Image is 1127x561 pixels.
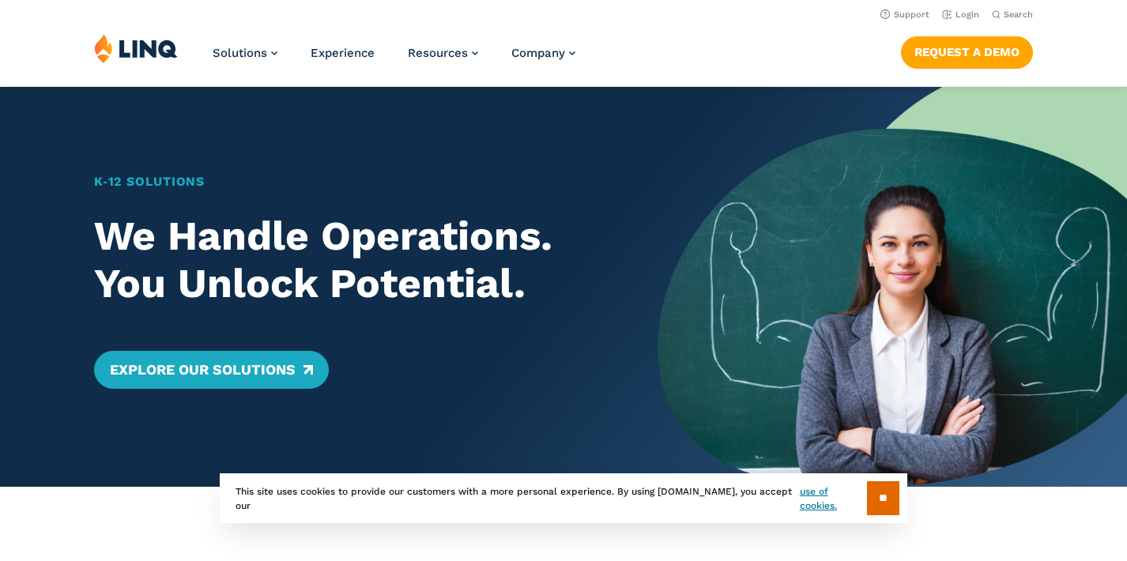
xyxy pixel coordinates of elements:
[311,46,375,60] a: Experience
[94,33,178,63] img: LINQ | K‑12 Software
[511,46,575,60] a: Company
[942,9,979,20] a: Login
[901,33,1033,68] nav: Button Navigation
[408,46,468,60] span: Resources
[94,213,612,306] h2: We Handle Operations. You Unlock Potential.
[880,9,929,20] a: Support
[992,9,1033,21] button: Open Search Bar
[94,172,612,191] h1: K‑12 Solutions
[658,87,1127,487] img: Home Banner
[213,46,277,60] a: Solutions
[901,36,1033,68] a: Request a Demo
[94,351,329,389] a: Explore Our Solutions
[800,484,867,513] a: use of cookies.
[1004,9,1033,20] span: Search
[213,33,575,85] nav: Primary Navigation
[511,46,565,60] span: Company
[213,46,267,60] span: Solutions
[220,473,907,523] div: This site uses cookies to provide our customers with a more personal experience. By using [DOMAIN...
[408,46,478,60] a: Resources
